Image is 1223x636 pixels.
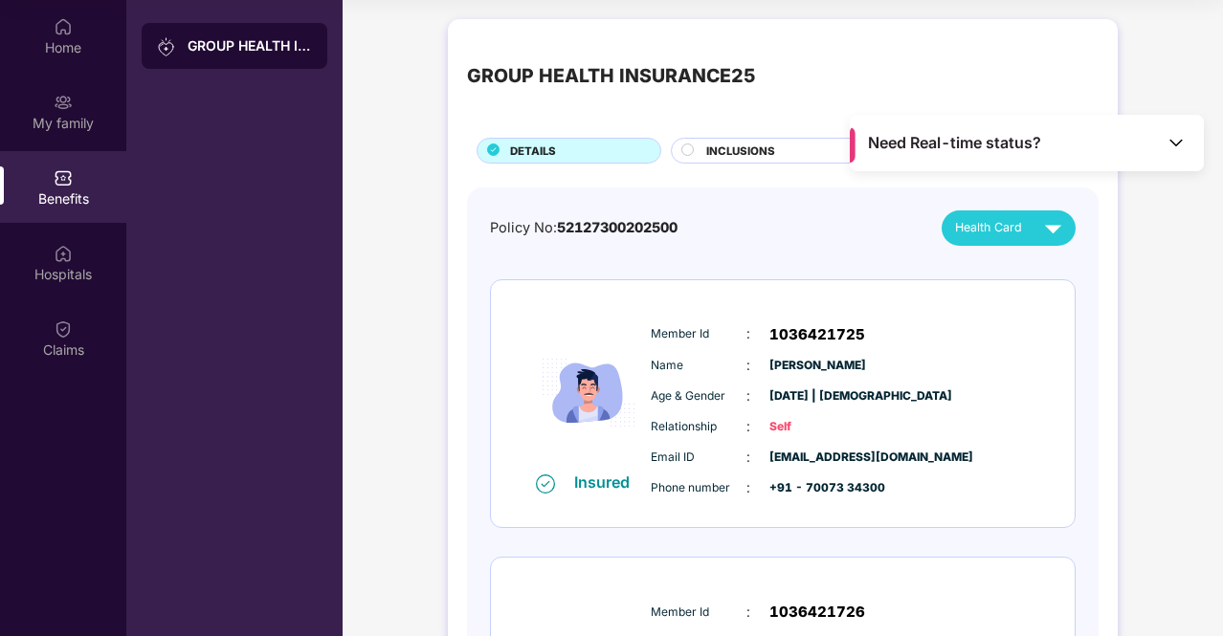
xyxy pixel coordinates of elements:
div: Insured [574,472,641,492]
span: Phone number [651,479,746,497]
div: GROUP HEALTH INSURANCE25 [188,36,312,55]
div: GROUP HEALTH INSURANCE25 [467,61,756,91]
span: [EMAIL_ADDRESS][DOMAIN_NAME] [769,449,865,467]
div: Policy No: [490,217,678,239]
span: : [746,385,750,406]
button: Health Card [942,210,1076,246]
img: svg+xml;base64,PHN2ZyB4bWxucz0iaHR0cDovL3d3dy53My5vcmcvMjAwMC9zdmciIHZpZXdCb3g9IjAgMCAyNCAyNCIgd2... [1036,211,1070,245]
span: : [746,323,750,344]
span: Name [651,357,746,375]
span: : [746,477,750,498]
img: icon [531,314,646,472]
span: [DATE] | [DEMOGRAPHIC_DATA] [769,387,865,406]
span: +91 - 70073 34300 [769,479,865,497]
span: Need Real-time status? [868,133,1041,153]
img: svg+xml;base64,PHN2ZyB3aWR0aD0iMjAiIGhlaWdodD0iMjAiIHZpZXdCb3g9IjAgMCAyMCAyMCIgZmlsbD0ibm9uZSIgeG... [54,93,73,112]
img: svg+xml;base64,PHN2ZyBpZD0iQ2xhaW0iIHhtbG5zPSJodHRwOi8vd3d3LnczLm9yZy8yMDAwL3N2ZyIgd2lkdGg9IjIwIi... [54,319,73,339]
img: svg+xml;base64,PHN2ZyBpZD0iSG9tZSIgeG1sbnM9Imh0dHA6Ly93d3cudzMub3JnLzIwMDAvc3ZnIiB3aWR0aD0iMjAiIG... [54,17,73,36]
span: Self [769,418,865,436]
img: svg+xml;base64,PHN2ZyB4bWxucz0iaHR0cDovL3d3dy53My5vcmcvMjAwMC9zdmciIHdpZHRoPSIxNiIgaGVpZ2h0PSIxNi... [536,474,555,493]
span: : [746,447,750,468]
span: 1036421726 [769,601,865,624]
span: 1036421725 [769,323,865,346]
img: svg+xml;base64,PHN2ZyB3aWR0aD0iMjAiIGhlaWdodD0iMjAiIHZpZXdCb3g9IjAgMCAyMCAyMCIgZmlsbD0ibm9uZSIgeG... [157,37,176,56]
span: 52127300202500 [557,219,678,235]
span: Email ID [651,449,746,467]
span: Member Id [651,325,746,343]
span: : [746,355,750,376]
span: Member Id [651,603,746,622]
span: Health Card [955,218,1022,237]
span: [PERSON_NAME] [769,357,865,375]
span: Relationship [651,418,746,436]
span: DETAILS [510,143,556,160]
img: svg+xml;base64,PHN2ZyBpZD0iQmVuZWZpdHMiIHhtbG5zPSJodHRwOi8vd3d3LnczLm9yZy8yMDAwL3N2ZyIgd2lkdGg9Ij... [54,168,73,187]
img: svg+xml;base64,PHN2ZyBpZD0iSG9zcGl0YWxzIiB4bWxucz0iaHR0cDovL3d3dy53My5vcmcvMjAwMC9zdmciIHdpZHRoPS... [54,244,73,263]
span: : [746,416,750,437]
span: : [746,602,750,623]
span: INCLUSIONS [706,143,775,160]
img: Toggle Icon [1167,133,1186,152]
span: Age & Gender [651,387,746,406]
